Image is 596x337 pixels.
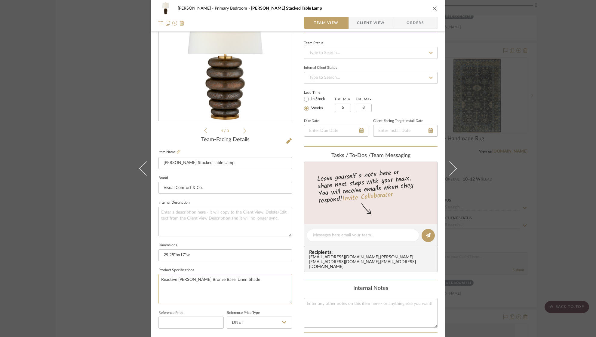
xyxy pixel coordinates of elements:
label: In Stock [310,96,325,102]
span: 1 [221,129,224,133]
span: Tasks / To-Dos / [331,153,371,158]
span: / [224,129,227,133]
label: Item Name [158,150,180,155]
div: Leave yourself a note here or share next steps with your team. You will receive emails when they ... [303,166,438,206]
input: Enter the dimensions of this item [158,249,292,261]
input: Enter Install Date [373,125,438,137]
label: Brand [158,177,168,180]
label: Reference Price Type [227,311,260,314]
button: close [432,6,438,11]
span: [PERSON_NAME] [178,6,215,11]
mat-radio-group: Select item type [304,95,335,112]
input: Enter Brand [158,182,292,194]
label: Weeks [310,106,323,111]
label: Est. Max [356,97,372,101]
span: Team View [314,17,339,29]
a: Invite Collaborator [342,190,393,205]
span: Recipients: [309,250,435,255]
input: Type to Search… [304,47,438,59]
span: Client View [357,17,385,29]
span: 3 [227,129,230,133]
img: 4228d6da-8ff7-453a-a5d4-45ae80bb977f_48x40.jpg [158,2,173,14]
div: Internal Client Status [304,66,337,69]
label: Internal Description [158,201,190,204]
input: Enter Due Date [304,125,368,137]
label: Dimensions [158,244,177,247]
span: Primary Bedroom [215,6,251,11]
div: Internal Notes [304,285,438,292]
div: Team-Facing Details [158,137,292,143]
label: Reference Price [158,311,183,314]
input: Enter Item Name [158,157,292,169]
label: Client-Facing Target Install Date [373,120,423,123]
label: Est. Min [335,97,350,101]
div: Team Status [304,42,323,45]
div: [EMAIL_ADDRESS][DOMAIN_NAME] , [PERSON_NAME][EMAIL_ADDRESS][DOMAIN_NAME] , [EMAIL_ADDRESS][DOMAIN... [309,255,435,269]
span: [PERSON_NAME] Stacked Table Lamp [251,6,322,11]
div: team Messaging [304,153,438,159]
span: Orders [400,17,431,29]
label: Due Date [304,120,319,123]
label: Lead Time [304,90,335,95]
img: Remove from project [180,21,184,26]
input: Type to Search… [304,72,438,84]
label: Product Specifications [158,269,194,272]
